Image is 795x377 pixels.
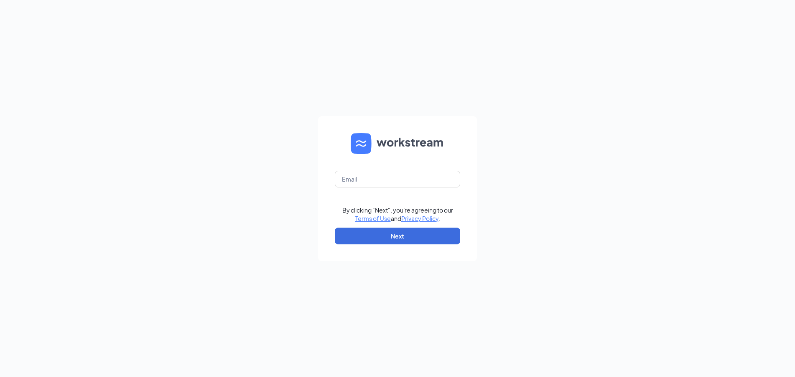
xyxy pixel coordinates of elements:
div: By clicking "Next", you're agreeing to our and . [342,206,453,223]
input: Email [335,171,460,187]
a: Privacy Policy [401,215,438,222]
a: Terms of Use [355,215,391,222]
img: WS logo and Workstream text [351,133,444,154]
button: Next [335,228,460,244]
